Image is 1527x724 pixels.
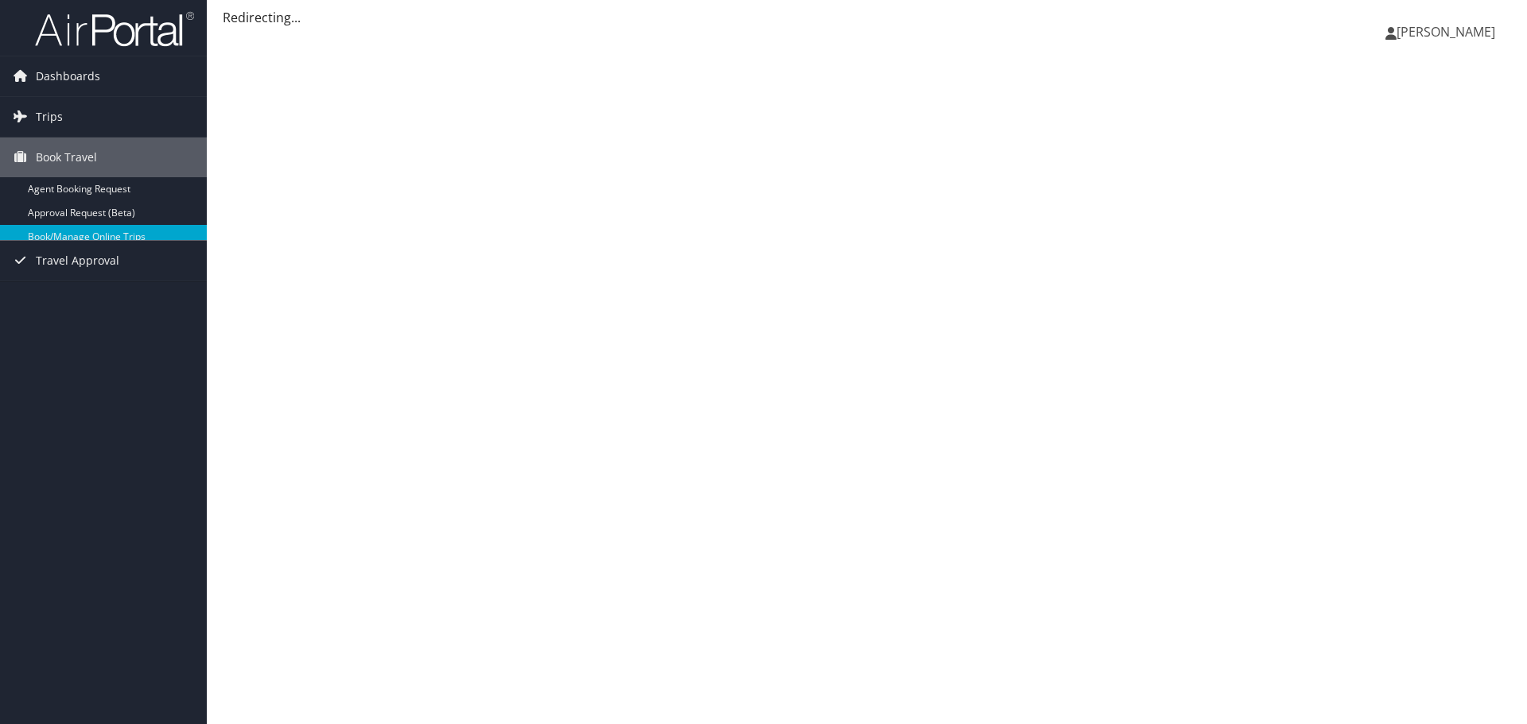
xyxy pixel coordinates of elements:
[223,8,1511,27] div: Redirecting...
[35,10,194,48] img: airportal-logo.png
[36,56,100,96] span: Dashboards
[36,97,63,137] span: Trips
[36,241,119,281] span: Travel Approval
[1385,8,1511,56] a: [PERSON_NAME]
[36,137,97,177] span: Book Travel
[1397,23,1495,41] span: [PERSON_NAME]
